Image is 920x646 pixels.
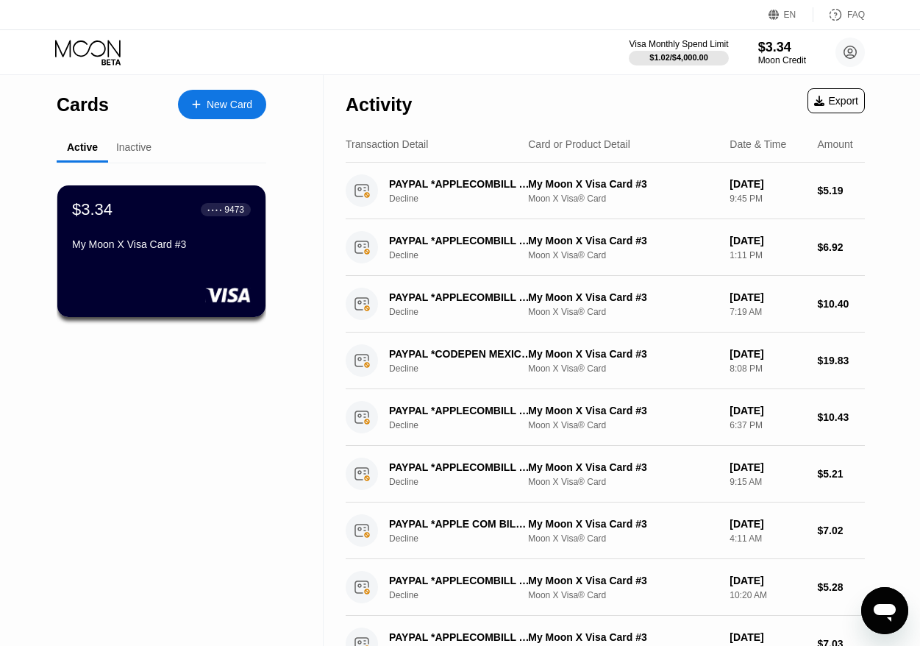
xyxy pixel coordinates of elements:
div: New Card [207,99,252,111]
div: Moon X Visa® Card [528,533,718,544]
div: [DATE] [730,291,805,303]
div: [DATE] [730,405,805,416]
div: [DATE] [730,575,805,586]
div: $5.21 [818,468,866,480]
div: Moon Credit [758,55,806,65]
div: Decline [389,307,543,317]
div: $10.43 [818,411,866,423]
div: PAYPAL *APPLECOMBILL [GEOGRAPHIC_DATA] MXDeclineMy Moon X Visa Card #3Moon X Visa® Card[DATE]7:19... [346,276,865,333]
iframe: Button to launch messaging window [861,587,908,634]
div: $3.34Moon Credit [758,40,806,65]
div: 9:45 PM [730,194,805,204]
div: EN [784,10,796,20]
div: PAYPAL *APPLECOMBILL [GEOGRAPHIC_DATA] MXDeclineMy Moon X Visa Card #3Moon X Visa® Card[DATE]9:45... [346,163,865,219]
div: Moon X Visa® Card [528,420,718,430]
div: My Moon X Visa Card #3 [528,291,718,303]
div: 7:19 AM [730,307,805,317]
div: Decline [389,590,543,600]
div: PAYPAL *APPLECOMBILL [GEOGRAPHIC_DATA] MX [389,461,532,473]
div: Transaction Detail [346,138,428,150]
div: Card or Product Detail [528,138,630,150]
div: 6:37 PM [730,420,805,430]
div: [DATE] [730,461,805,473]
div: Moon X Visa® Card [528,477,718,487]
div: 9:15 AM [730,477,805,487]
div: $3.34● ● ● ●9473My Moon X Visa Card #3 [57,185,265,317]
div: Decline [389,420,543,430]
div: Moon X Visa® Card [528,363,718,374]
div: Export [814,95,858,107]
div: [DATE] [730,631,805,643]
div: PAYPAL *APPLECOMBILL [GEOGRAPHIC_DATA] MXDeclineMy Moon X Visa Card #3Moon X Visa® Card[DATE]9:15... [346,446,865,503]
div: $5.19 [818,185,866,196]
div: Inactive [116,141,151,153]
div: Decline [389,363,543,374]
div: $19.83 [818,355,866,366]
div: Decline [389,533,543,544]
div: FAQ [813,7,865,22]
div: PAYPAL *APPLECOMBILL [GEOGRAPHIC_DATA] MX [389,178,532,190]
div: 10:20 AM [730,590,805,600]
div: Amount [818,138,853,150]
div: Moon X Visa® Card [528,194,718,204]
div: PAYPAL *APPLECOMBILL [GEOGRAPHIC_DATA] MX [389,575,532,586]
div: Activity [346,94,412,116]
div: New Card [178,90,266,119]
div: My Moon X Visa Card #3 [528,178,718,190]
div: Decline [389,194,543,204]
div: ● ● ● ● [207,207,222,212]
div: 1:11 PM [730,250,805,260]
div: PAYPAL *APPLECOMBILL [GEOGRAPHIC_DATA] MX [389,291,532,303]
div: Export [807,88,865,113]
div: My Moon X Visa Card #3 [528,518,718,530]
div: PAYPAL *APPLE COM BILL CIUDAD DE MEXMX [389,518,532,530]
div: My Moon X Visa Card #3 [528,235,718,246]
div: My Moon X Visa Card #3 [528,405,718,416]
div: $10.40 [818,298,866,310]
div: Date & Time [730,138,786,150]
div: 4:11 AM [730,533,805,544]
div: PAYPAL *CODEPEN MEXICO CITY MXDeclineMy Moon X Visa Card #3Moon X Visa® Card[DATE]8:08 PM$19.83 [346,333,865,389]
div: PAYPAL *APPLE COM BILL CIUDAD DE MEXMXDeclineMy Moon X Visa Card #3Moon X Visa® Card[DATE]4:11 AM... [346,503,865,559]
div: Active [67,141,98,153]
div: Moon X Visa® Card [528,250,718,260]
div: PAYPAL *APPLECOMBILL [GEOGRAPHIC_DATA] MX [389,235,532,246]
div: $6.92 [818,241,866,253]
div: EN [769,7,813,22]
div: PAYPAL *CODEPEN MEXICO CITY MX [389,348,532,360]
div: 8:08 PM [730,363,805,374]
div: PAYPAL *APPLECOMBILL [GEOGRAPHIC_DATA] MXDeclineMy Moon X Visa Card #3Moon X Visa® Card[DATE]10:2... [346,559,865,616]
div: 9473 [224,205,244,215]
div: [DATE] [730,348,805,360]
div: $1.02 / $4,000.00 [649,53,708,62]
div: Moon X Visa® Card [528,307,718,317]
div: [DATE] [730,235,805,246]
div: FAQ [847,10,865,20]
div: Decline [389,477,543,487]
div: Visa Monthly Spend Limit$1.02/$4,000.00 [629,39,728,65]
div: Decline [389,250,543,260]
div: Moon X Visa® Card [528,590,718,600]
div: My Moon X Visa Card #3 [528,575,718,586]
div: PAYPAL *APPLECOMBILL [GEOGRAPHIC_DATA] MXDeclineMy Moon X Visa Card #3Moon X Visa® Card[DATE]1:11... [346,219,865,276]
div: My Moon X Visa Card #3 [528,461,718,473]
div: $5.28 [818,581,866,593]
div: Visa Monthly Spend Limit [629,39,728,49]
div: My Moon X Visa Card #3 [528,348,718,360]
div: $3.34 [758,40,806,55]
div: PAYPAL *APPLECOMBILL [GEOGRAPHIC_DATA] MX [389,631,532,643]
div: $7.02 [818,525,866,536]
div: Cards [57,94,109,116]
div: My Moon X Visa Card #3 [72,238,251,250]
div: My Moon X Visa Card #3 [528,631,718,643]
div: [DATE] [730,178,805,190]
div: PAYPAL *APPLECOMBILL [GEOGRAPHIC_DATA] MXDeclineMy Moon X Visa Card #3Moon X Visa® Card[DATE]6:37... [346,389,865,446]
div: $3.34 [72,200,113,219]
div: [DATE] [730,518,805,530]
div: PAYPAL *APPLECOMBILL [GEOGRAPHIC_DATA] MX [389,405,532,416]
